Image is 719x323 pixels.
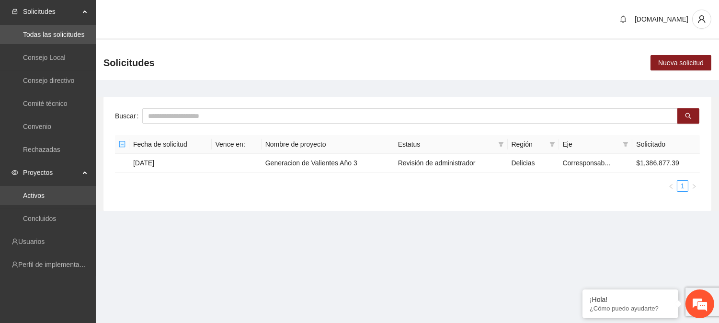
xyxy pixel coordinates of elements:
[23,100,68,107] a: Comité técnico
[23,54,66,61] a: Consejo Local
[632,135,700,154] th: Solicitado
[677,180,688,192] li: 1
[563,139,619,150] span: Eje
[5,219,183,252] textarea: Escriba su mensaje y pulse “Intro”
[651,55,711,70] button: Nueva solicitud
[23,163,80,182] span: Proyectos
[496,137,506,151] span: filter
[548,137,557,151] span: filter
[688,180,700,192] li: Next Page
[129,154,212,173] td: [DATE]
[11,8,18,15] span: inbox
[398,139,494,150] span: Estatus
[665,180,677,192] li: Previous Page
[23,192,45,199] a: Activos
[590,305,671,312] p: ¿Cómo puedo ayudarte?
[103,55,155,70] span: Solicitudes
[616,12,631,27] button: bell
[563,159,611,167] span: Corresponsab...
[635,15,688,23] span: [DOMAIN_NAME]
[212,135,262,154] th: Vence en:
[23,123,51,130] a: Convenio
[23,215,56,222] a: Concluidos
[262,135,394,154] th: Nombre de proyecto
[508,154,559,173] td: Delicias
[23,146,60,153] a: Rechazadas
[590,296,671,303] div: ¡Hola!
[688,180,700,192] button: right
[549,141,555,147] span: filter
[119,141,126,148] span: minus-square
[677,108,699,124] button: search
[18,238,45,245] a: Usuarios
[11,169,18,176] span: eye
[632,154,700,173] td: $1,386,877.39
[621,137,630,151] span: filter
[691,184,697,189] span: right
[394,154,508,173] td: Revisión de administrador
[498,141,504,147] span: filter
[692,10,711,29] button: user
[23,77,74,84] a: Consejo directivo
[18,261,93,268] a: Perfil de implementadora
[129,135,212,154] th: Fecha de solicitud
[658,58,704,68] span: Nueva solicitud
[50,49,161,61] div: Chatee con nosotros ahora
[665,180,677,192] button: left
[693,15,711,23] span: user
[262,154,394,173] td: Generacion de Valientes Año 3
[668,184,674,189] span: left
[677,181,688,191] a: 1
[512,139,546,150] span: Región
[23,2,80,21] span: Solicitudes
[685,113,692,120] span: search
[623,141,628,147] span: filter
[56,106,132,203] span: Estamos en línea.
[23,31,84,38] a: Todas las solicitudes
[115,108,142,124] label: Buscar
[616,15,630,23] span: bell
[157,5,180,28] div: Minimizar ventana de chat en vivo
